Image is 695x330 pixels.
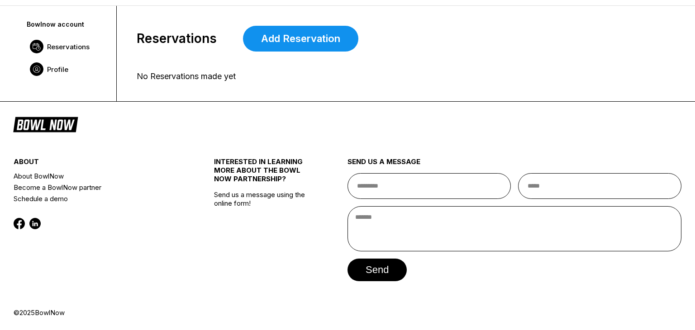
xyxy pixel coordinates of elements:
[14,182,181,193] a: Become a BowlNow partner
[347,259,407,281] button: send
[25,58,109,80] a: Profile
[25,35,109,58] a: Reservations
[243,26,358,52] a: Add Reservation
[14,193,181,204] a: Schedule a demo
[347,157,681,173] div: send us a message
[137,71,657,81] div: No Reservations made yet
[137,31,217,46] span: Reservations
[214,157,314,190] div: INTERESTED IN LEARNING MORE ABOUT THE BOWL NOW PARTNERSHIP?
[47,42,90,51] span: Reservations
[14,308,681,317] div: © 2025 BowlNow
[14,170,181,182] a: About BowlNow
[27,20,108,28] div: Bowlnow account
[47,65,68,74] span: Profile
[214,137,314,308] div: Send us a message using the online form!
[14,157,181,170] div: about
